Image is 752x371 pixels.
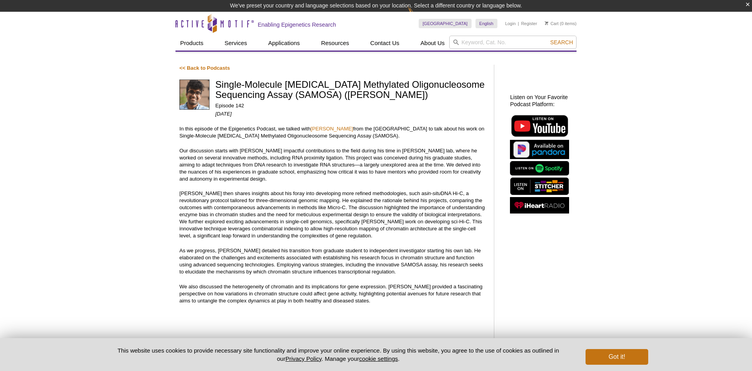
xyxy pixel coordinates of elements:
[286,355,322,362] a: Privacy Policy
[586,349,648,365] button: Got it!
[518,19,519,28] li: |
[175,36,208,51] a: Products
[416,36,450,51] a: About Us
[179,125,486,139] p: In this episode of the Epigenetics Podcast, we talked with from the [GEOGRAPHIC_DATA] to talk abo...
[215,102,486,109] p: Episode 142
[505,21,516,26] a: Login
[220,36,252,51] a: Services
[258,21,336,28] h2: Enabling Epigenetics Research
[179,190,486,239] p: [PERSON_NAME] then shares insights about his foray into developing more refined methodologies, su...
[179,283,486,304] p: We also discussed the heterogeneity of chromatin and its implications for gene expression. [PERSO...
[311,126,353,132] a: [PERSON_NAME]
[179,80,210,110] img: Vijay Ramani
[316,36,354,51] a: Resources
[545,21,548,25] img: Your Cart
[179,247,486,275] p: As we progress, [PERSON_NAME] detailed his transition from graduate student to independent invest...
[521,21,537,26] a: Register
[179,65,230,71] a: << Back to Podcasts
[510,177,569,195] img: Listen on Stitcher
[510,114,569,138] img: Listen on YouTube
[215,111,232,117] em: [DATE]
[510,197,569,214] img: Listen on iHeartRadio
[419,19,472,28] a: [GEOGRAPHIC_DATA]
[510,94,573,108] h2: Listen on Your Favorite Podcast Platform:
[179,147,486,183] p: Our discussion starts with [PERSON_NAME] impactful contributions to the field during his time in ...
[545,19,577,28] li: (0 items)
[475,19,497,28] a: English
[545,21,559,26] a: Cart
[550,39,573,45] span: Search
[510,140,569,159] img: Listen on Pandora
[215,80,486,101] h1: Single-Molecule [MEDICAL_DATA] Methylated Oligonucleosome Sequencing Assay (SAMOSA) ([PERSON_NAME])
[510,161,569,176] img: Listen on Spotify
[449,36,577,49] input: Keyword, Cat. No.
[264,36,305,51] a: Applications
[548,39,575,46] button: Search
[179,312,486,371] iframe: Single-Molecule Adenine Methylated Oligonucleosome Sequencing Assay (SAMOSA) (Vijay Ramani)
[427,190,441,196] em: in-situ
[408,6,428,24] img: Change Here
[365,36,404,51] a: Contact Us
[104,346,573,363] p: This website uses cookies to provide necessary site functionality and improve your online experie...
[359,355,398,362] button: cookie settings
